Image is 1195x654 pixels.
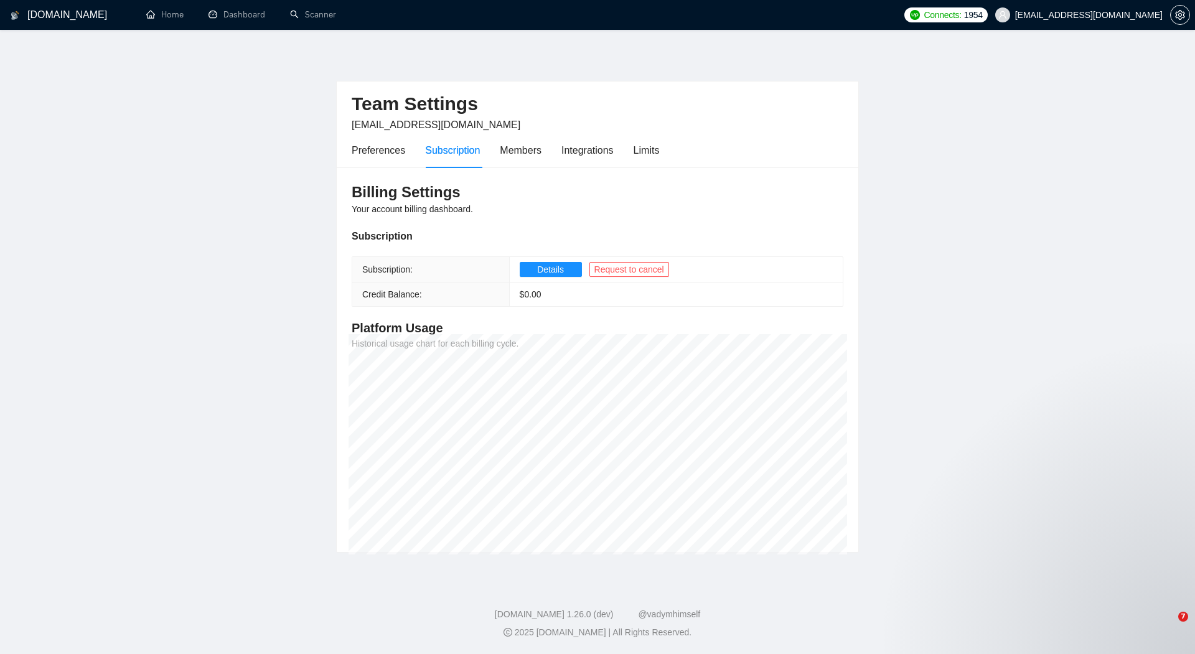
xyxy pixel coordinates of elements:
[561,142,614,158] div: Integrations
[352,319,843,337] h4: Platform Usage
[998,11,1007,19] span: user
[352,228,843,244] div: Subscription
[362,264,413,274] span: Subscription:
[594,263,664,276] span: Request to cancel
[352,204,473,214] span: Your account billing dashboard.
[425,142,480,158] div: Subscription
[924,8,961,22] span: Connects:
[352,182,843,202] h3: Billing Settings
[500,142,541,158] div: Members
[11,6,19,26] img: logo
[1171,10,1189,20] span: setting
[362,289,422,299] span: Credit Balance:
[520,289,541,299] span: $ 0.00
[1178,612,1188,622] span: 7
[964,8,983,22] span: 1954
[10,626,1185,639] div: 2025 [DOMAIN_NAME] | All Rights Reserved.
[209,9,265,20] a: dashboardDashboard
[589,262,669,277] button: Request to cancel
[352,142,405,158] div: Preferences
[1170,5,1190,25] button: setting
[352,91,843,117] h2: Team Settings
[638,609,700,619] a: @vadymhimself
[495,609,614,619] a: [DOMAIN_NAME] 1.26.0 (dev)
[1153,612,1183,642] iframe: Intercom live chat
[352,119,520,130] span: [EMAIL_ADDRESS][DOMAIN_NAME]
[634,142,660,158] div: Limits
[910,10,920,20] img: upwork-logo.png
[290,9,336,20] a: searchScanner
[1170,10,1190,20] a: setting
[537,263,564,276] span: Details
[146,9,184,20] a: homeHome
[504,628,512,637] span: copyright
[520,262,582,277] button: Details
